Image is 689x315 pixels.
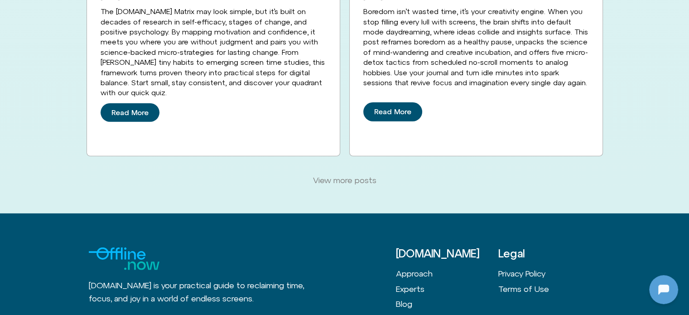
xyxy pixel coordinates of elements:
img: N5FCcHC.png [8,5,23,19]
img: Logo for Offline.now with the text "Offline" in blue and "Now" in Green. [89,247,159,270]
textarea: Message Input [15,235,140,244]
img: N5FCcHC.png [72,134,109,170]
span: [DOMAIN_NAME] is your practical guide to reclaiming time, focus, and joy in a world of endless sc... [89,281,304,303]
h1: [DOMAIN_NAME] [56,180,125,193]
svg: Close Chatbot Button [158,4,173,19]
nav: Menu [498,266,601,296]
a: Privacy Policy [498,266,601,281]
span: View more posts [313,175,376,185]
svg: Voice Input Button [155,233,169,247]
a: View more posts [302,170,387,191]
span: Read More [374,108,411,116]
svg: Restart Conversation Button [143,4,158,19]
button: Expand Header Button [2,2,179,21]
div: The [DOMAIN_NAME] Matrix may look simple, but it’s built on decades of research in self-efficacy,... [101,6,326,98]
a: Terms of Use [498,281,601,297]
a: Approach [396,266,498,281]
div: Boredom isn’t wasted time, it’s your creativity engine. When you stop filling every lull with scr... [363,6,589,87]
iframe: Botpress [649,275,678,304]
h2: [DOMAIN_NAME] [27,6,139,18]
a: Read More [101,103,159,122]
a: Blog [396,296,498,312]
span: Read More [111,109,149,117]
h3: Legal [498,247,601,259]
a: Experts [396,281,498,297]
a: Read More [363,102,422,121]
h3: [DOMAIN_NAME] [396,247,498,259]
